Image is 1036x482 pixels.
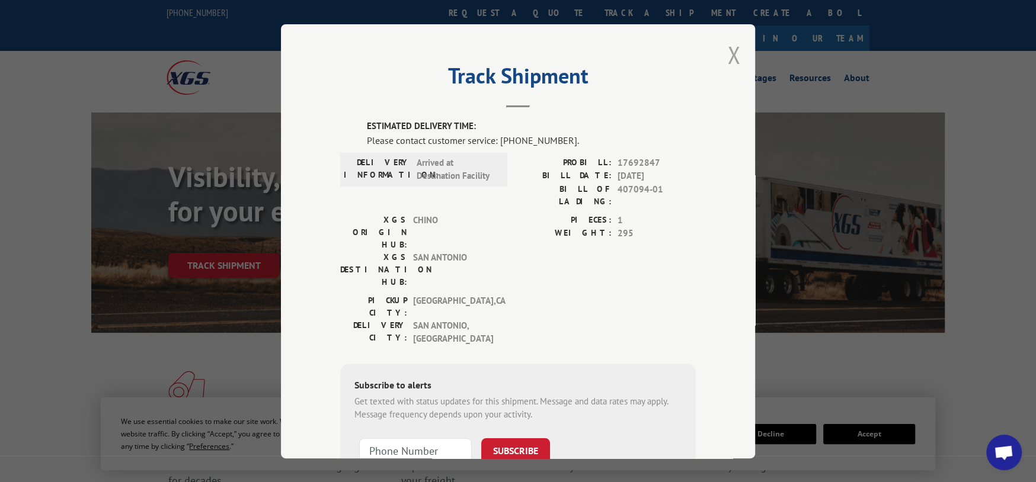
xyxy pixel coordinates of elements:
[618,213,696,227] span: 1
[986,435,1022,470] div: Open chat
[367,120,696,133] label: ESTIMATED DELIVERY TIME:
[413,213,493,250] span: CHINO
[340,250,407,288] label: XGS DESTINATION HUB:
[340,294,407,319] label: PICKUP CITY:
[340,213,407,250] label: XGS ORIGIN HUB:
[417,156,497,182] span: Arrived at Destination Facility
[367,133,696,147] div: Please contact customer service: [PHONE_NUMBER].
[518,213,612,227] label: PIECES:
[618,182,696,207] span: 407094-01
[359,438,472,462] input: Phone Number
[518,156,612,169] label: PROBILL:
[618,227,696,240] span: 295
[413,294,493,319] span: [GEOGRAPHIC_DATA] , CA
[481,438,550,462] button: SUBSCRIBE
[727,39,740,70] button: Close modal
[344,156,411,182] label: DELIVERY INFORMATION:
[518,227,612,240] label: WEIGHT:
[340,68,696,90] h2: Track Shipment
[354,394,682,421] div: Get texted with status updates for this shipment. Message and data rates may apply. Message frequ...
[354,377,682,394] div: Subscribe to alerts
[618,169,696,183] span: [DATE]
[340,319,407,345] label: DELIVERY CITY:
[413,319,493,345] span: SAN ANTONIO , [GEOGRAPHIC_DATA]
[618,156,696,169] span: 17692847
[413,250,493,288] span: SAN ANTONIO
[518,182,612,207] label: BILL OF LADING:
[518,169,612,183] label: BILL DATE:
